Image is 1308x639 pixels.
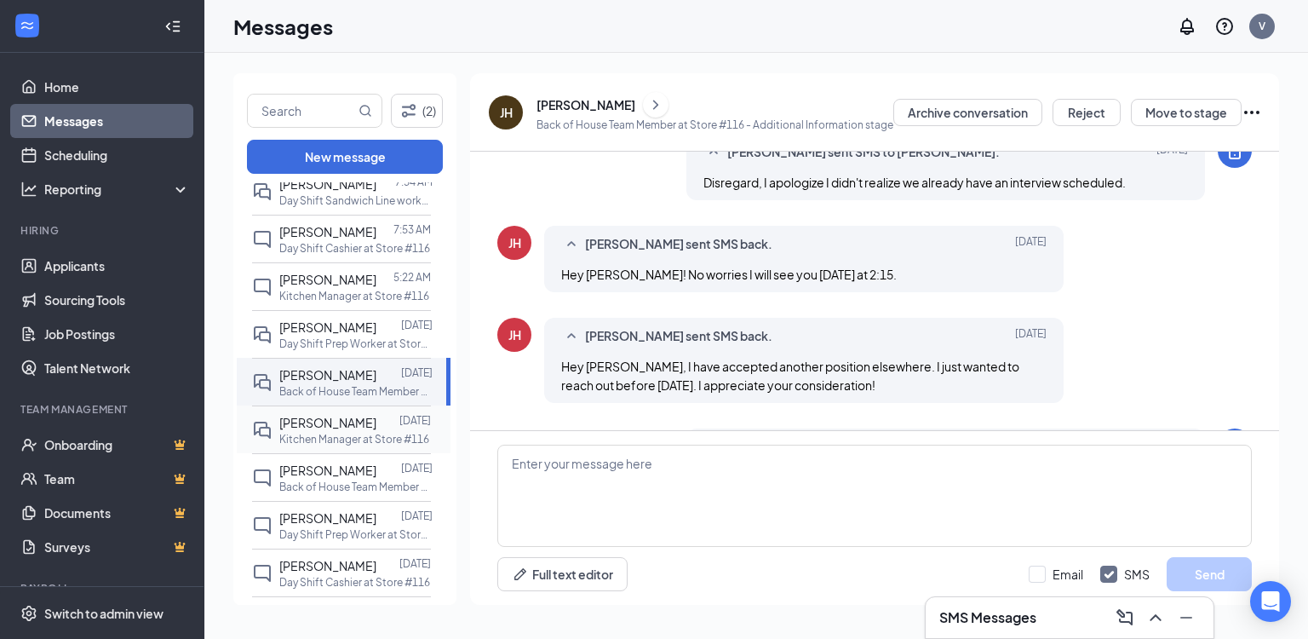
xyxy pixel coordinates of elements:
[1142,604,1169,631] button: ChevronUp
[44,351,190,385] a: Talent Network
[1115,607,1135,628] svg: ComposeMessage
[279,463,376,478] span: [PERSON_NAME]
[643,92,668,118] button: ChevronRight
[893,99,1042,126] button: Archive conversation
[279,319,376,335] span: [PERSON_NAME]
[20,223,186,238] div: Hiring
[401,366,433,380] p: [DATE]
[1015,234,1047,255] span: [DATE]
[727,142,1000,163] span: [PERSON_NAME] sent SMS to [PERSON_NAME].
[44,104,190,138] a: Messages
[497,557,628,591] button: Full text editorPen
[536,118,893,132] p: Back of House Team Member at Store #116 - Additional Information stage
[248,95,355,127] input: Search
[279,527,433,542] p: Day Shift Prep Worker at Store #116
[703,142,724,163] svg: SmallChevronUp
[20,181,37,198] svg: Analysis
[279,432,429,446] p: Kitchen Manager at Store #116
[1131,99,1242,126] button: Move to stage
[279,337,433,351] p: Day Shift Prep Worker at Store #116
[164,18,181,35] svg: Collapse
[44,530,190,564] a: SurveysCrown
[1214,16,1235,37] svg: QuestionInfo
[399,101,419,121] svg: Filter
[585,326,772,347] span: [PERSON_NAME] sent SMS back.
[1177,16,1197,37] svg: Notifications
[252,420,272,440] svg: DoubleChat
[561,267,897,282] span: Hey [PERSON_NAME]! No worries I will see you [DATE] at 2:15.
[44,317,190,351] a: Job Postings
[252,372,272,393] svg: DoubleChat
[1259,19,1265,33] div: V
[1173,604,1200,631] button: Minimize
[399,556,431,571] p: [DATE]
[20,581,186,596] div: Payroll
[252,229,272,250] svg: ChatInactive
[252,325,272,345] svg: DoubleChat
[279,176,376,192] span: [PERSON_NAME]
[1242,102,1262,123] svg: Ellipses
[247,140,443,174] button: New message
[279,575,430,590] p: Day Shift Cashier at Store #116
[1015,326,1047,347] span: [DATE]
[391,94,443,128] button: Filter (2)
[279,193,433,208] p: Day Shift Sandwich Line worker at Store #116
[401,461,433,475] p: [DATE]
[279,558,376,573] span: [PERSON_NAME]
[20,605,37,622] svg: Settings
[561,359,1019,393] span: Hey [PERSON_NAME], I have accepted another position elsewhere. I just wanted to reach out before ...
[359,104,372,118] svg: MagnifyingGlass
[561,326,582,347] svg: SmallChevronUp
[512,566,529,583] svg: Pen
[44,138,190,172] a: Scheduling
[20,402,186,417] div: Team Management
[647,95,664,115] svg: ChevronRight
[1167,557,1252,591] button: Send
[508,234,521,251] div: JH
[279,224,376,239] span: [PERSON_NAME]
[1156,142,1188,163] span: [DATE]
[561,234,582,255] svg: SmallChevronUp
[401,509,433,523] p: [DATE]
[939,608,1036,627] h3: SMS Messages
[252,181,272,202] svg: DoubleChat
[252,563,272,584] svg: ChatInactive
[252,515,272,536] svg: ChatInactive
[279,510,376,526] span: [PERSON_NAME]
[508,326,521,343] div: JH
[279,272,376,287] span: [PERSON_NAME]
[279,480,433,494] p: Back of House Team Member at Store #116
[44,496,190,530] a: DocumentsCrown
[1250,581,1291,622] div: Open Intercom Messenger
[500,104,513,121] div: JH
[393,222,431,237] p: 7:53 AM
[252,468,272,488] svg: ChatInactive
[536,96,635,113] div: [PERSON_NAME]
[279,384,433,399] p: Back of House Team Member at Store #116
[395,175,433,189] p: 7:54 AM
[703,175,1126,190] span: Disregard, I apologize I didn't realize we already have an interview scheduled.
[44,428,190,462] a: OnboardingCrown
[401,318,433,332] p: [DATE]
[44,181,191,198] div: Reporting
[1053,99,1121,126] button: Reject
[1145,607,1166,628] svg: ChevronUp
[44,283,190,317] a: Sourcing Tools
[1176,607,1196,628] svg: Minimize
[44,605,163,622] div: Switch to admin view
[401,604,433,619] p: [DATE]
[279,289,429,303] p: Kitchen Manager at Store #116
[399,413,431,428] p: [DATE]
[279,241,430,256] p: Day Shift Cashier at Store #116
[279,367,376,383] span: [PERSON_NAME]
[44,462,190,496] a: TeamCrown
[44,70,190,104] a: Home
[279,415,376,430] span: [PERSON_NAME]
[1111,604,1139,631] button: ComposeMessage
[44,249,190,283] a: Applicants
[19,17,36,34] svg: WorkstreamLogo
[233,12,333,41] h1: Messages
[585,234,772,255] span: [PERSON_NAME] sent SMS back.
[393,270,431,285] p: 5:22 AM
[252,277,272,297] svg: ChatInactive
